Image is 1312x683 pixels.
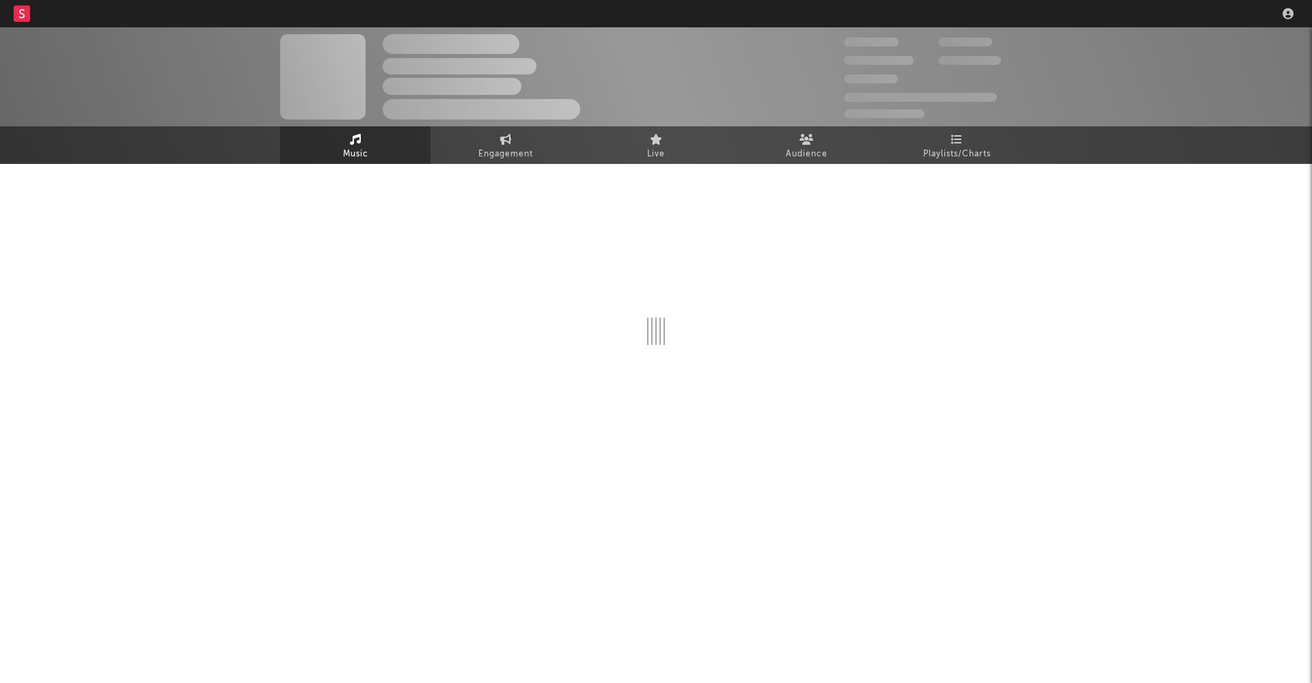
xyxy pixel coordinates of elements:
[844,109,925,118] span: Jump Score: 85.0
[280,126,430,164] a: Music
[844,74,898,83] span: 100,000
[938,38,992,46] span: 100,000
[844,93,997,102] span: 50,000,000 Monthly Listeners
[786,146,828,163] span: Audience
[731,126,881,164] a: Audience
[938,56,1001,65] span: 1,000,000
[881,126,1032,164] a: Playlists/Charts
[844,38,899,46] span: 300,000
[647,146,665,163] span: Live
[478,146,533,163] span: Engagement
[343,146,368,163] span: Music
[844,56,914,65] span: 50,000,000
[581,126,731,164] a: Live
[430,126,581,164] a: Engagement
[923,146,991,163] span: Playlists/Charts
